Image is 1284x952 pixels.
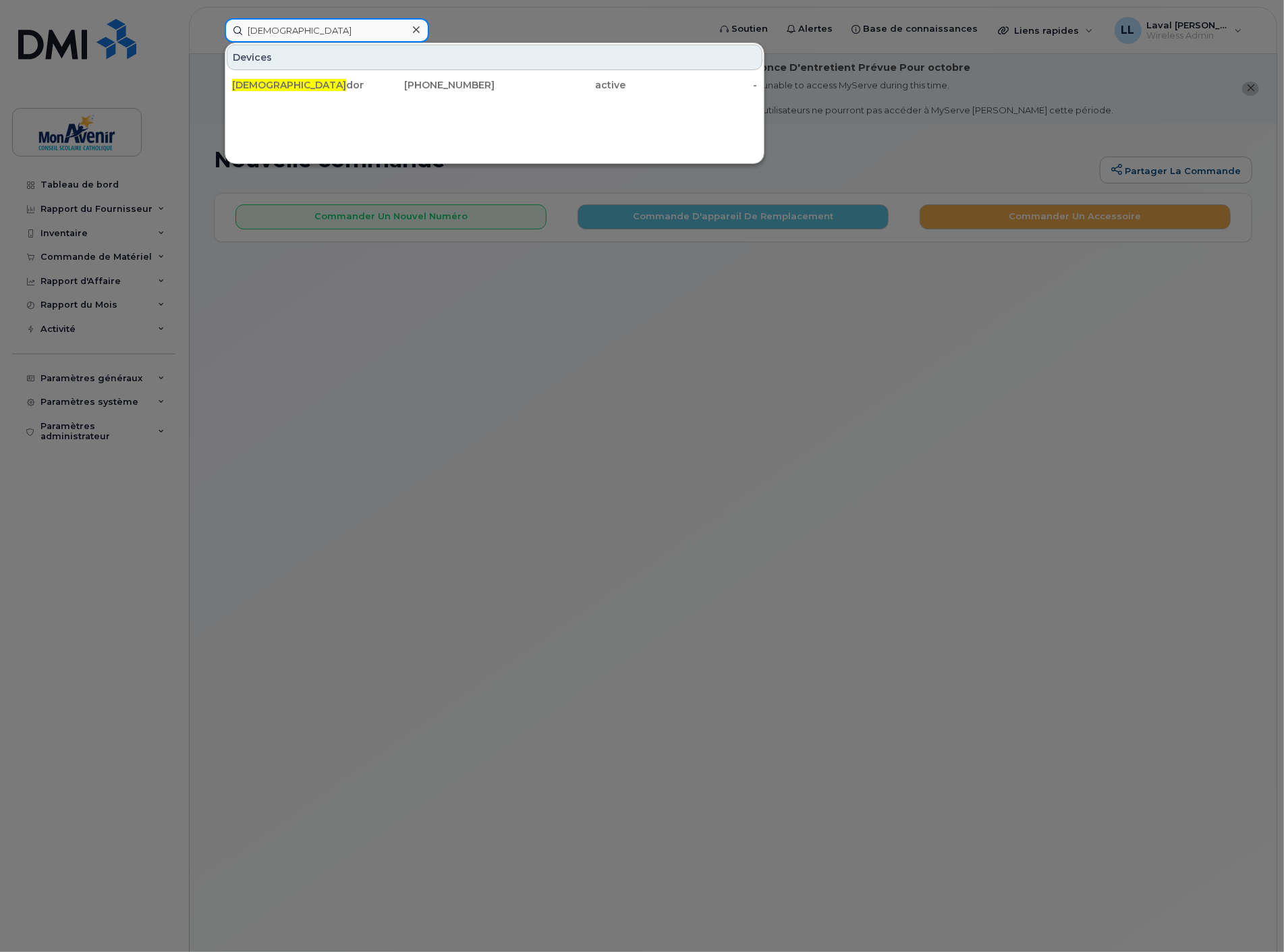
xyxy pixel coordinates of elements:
[626,78,758,92] div: -
[232,78,364,92] div: donne Ngandu
[227,45,762,70] div: Devices
[364,78,495,92] div: [PHONE_NUMBER]
[227,73,762,97] a: [DEMOGRAPHIC_DATA]donne Ngandu[PHONE_NUMBER]active-
[495,78,626,92] div: active
[232,79,346,91] span: [DEMOGRAPHIC_DATA]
